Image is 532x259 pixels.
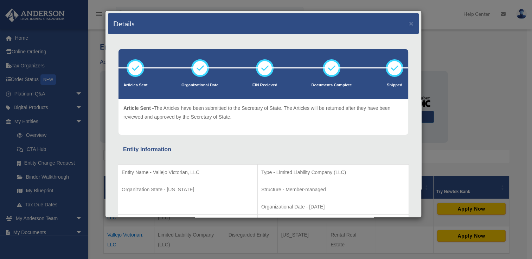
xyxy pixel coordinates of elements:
[123,82,147,89] p: Articles Sent
[113,19,135,28] h4: Details
[261,202,405,211] p: Organizational Date - [DATE]
[252,82,277,89] p: EIN Recieved
[261,168,405,177] p: Type - Limited Liability Company (LLC)
[261,185,405,194] p: Structure - Member-managed
[181,82,218,89] p: Organizational Date
[311,82,352,89] p: Documents Complete
[386,82,403,89] p: Shipped
[123,104,403,121] p: The Articles have been submitted to the Secretary of State. The Articles will be returned after t...
[123,145,404,154] div: Entity Information
[122,168,254,177] p: Entity Name - Vallejo Victorian, LLC
[409,20,414,27] button: ×
[123,105,154,111] span: Article Sent -
[122,185,254,194] p: Organization State - [US_STATE]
